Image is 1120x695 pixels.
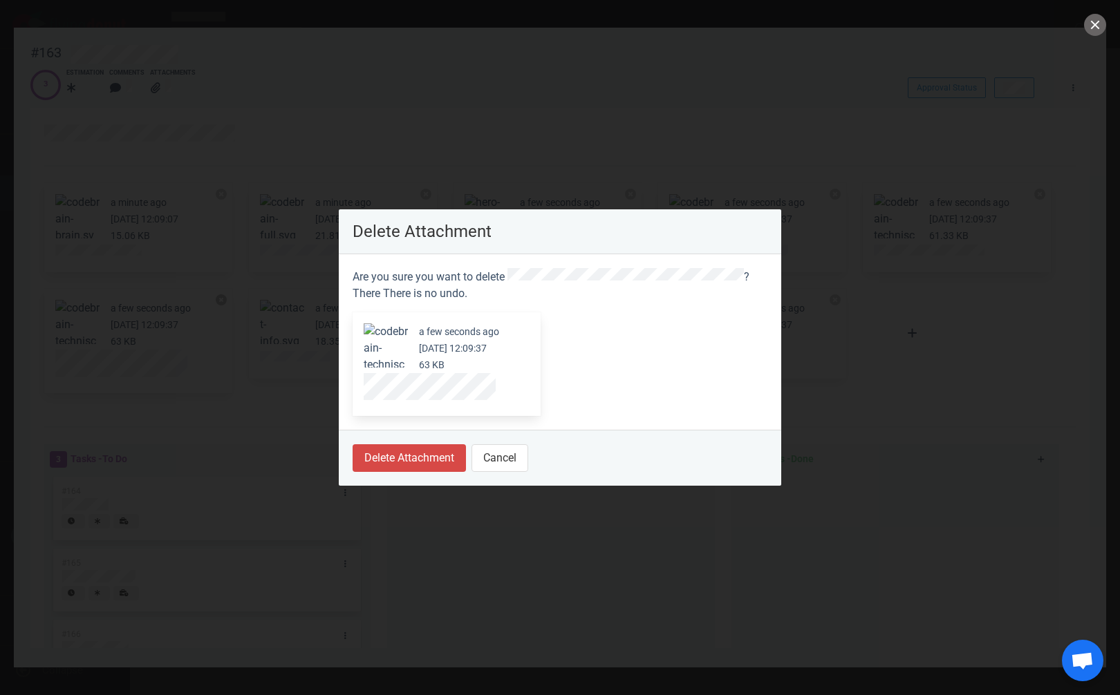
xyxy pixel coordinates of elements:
button: Zoom image [364,323,408,439]
section: Are you sure you want to delete ? There There is no undo. [339,254,781,430]
button: close [1084,14,1106,36]
p: Delete Attachment [353,223,767,240]
small: [DATE] 12:09:37 [419,343,487,354]
div: Open de chat [1062,640,1103,681]
button: Delete Attachment [353,444,466,472]
small: a few seconds ago [419,326,499,337]
button: Cancel [472,444,528,472]
small: 63 KB [419,359,445,370]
